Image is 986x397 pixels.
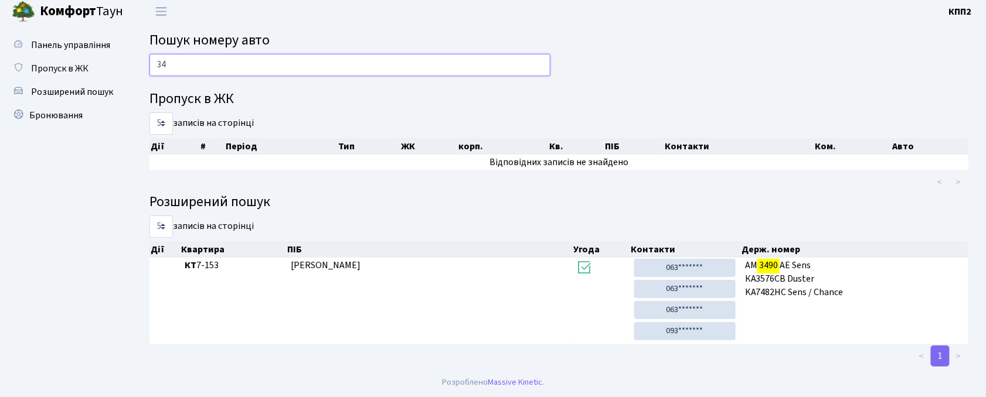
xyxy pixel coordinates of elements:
[6,80,123,104] a: Розширений пошук
[199,138,225,155] th: #
[225,138,336,155] th: Період
[931,345,950,367] a: 1
[29,109,83,122] span: Бронювання
[949,5,972,18] b: КПП2
[31,39,110,52] span: Панель управління
[6,57,123,80] a: Пропуск в ЖК
[31,62,89,75] span: Пропуск в ЖК
[400,138,457,155] th: ЖК
[149,215,173,238] select: записів на сторінці
[604,138,664,155] th: ПІБ
[149,194,968,211] h4: Розширений пошук
[6,33,123,57] a: Панель управління
[180,241,286,258] th: Квартира
[6,104,123,127] a: Бронювання
[149,30,270,50] span: Пошук номеру авто
[291,259,361,272] span: [PERSON_NAME]
[548,138,604,155] th: Кв.
[949,5,972,19] a: КПП2
[745,259,964,299] span: AM AE Sens КА3576СВ Duster KA7482HC Sens / Chance
[40,2,96,20] b: Комфорт
[149,155,968,170] td: Відповідних записів не знайдено
[488,376,542,388] a: Massive Kinetic
[149,54,550,76] input: Пошук
[149,112,254,135] label: записів на сторінці
[149,112,173,135] select: записів на сторінці
[740,241,968,258] th: Держ. номер
[31,85,113,98] span: Розширений пошук
[149,215,254,238] label: записів на сторінці
[814,138,891,155] th: Ком.
[757,257,780,273] mark: 3490
[664,138,814,155] th: Контакти
[149,241,180,258] th: Дії
[457,138,548,155] th: корп.
[892,138,969,155] th: Авто
[337,138,400,155] th: Тип
[286,241,572,258] th: ПІБ
[630,241,740,258] th: Контакти
[572,241,630,258] th: Угода
[149,138,199,155] th: Дії
[185,259,281,272] span: 7-153
[149,91,968,108] h4: Пропуск в ЖК
[40,2,123,22] span: Таун
[442,376,544,389] div: Розроблено .
[147,2,176,21] button: Переключити навігацію
[185,259,196,272] b: КТ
